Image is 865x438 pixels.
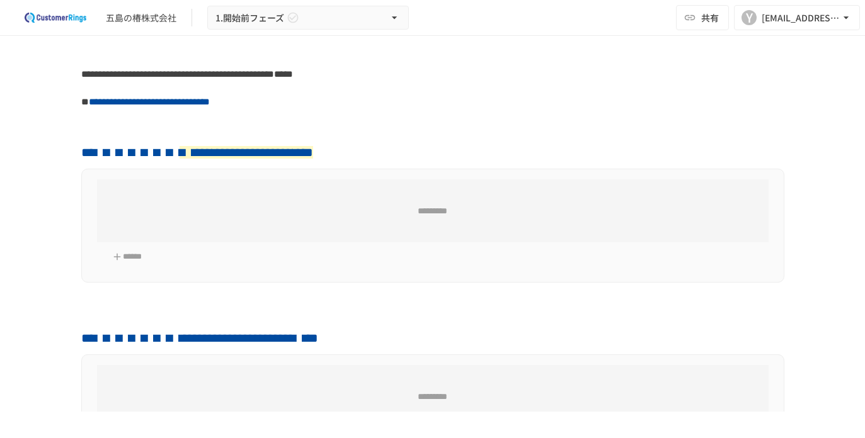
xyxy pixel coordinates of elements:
[215,10,284,26] span: 1.開始前フェーズ
[207,6,409,30] button: 1.開始前フェーズ
[742,10,757,25] div: Y
[15,8,96,28] img: 2eEvPB0nRDFhy0583kMjGN2Zv6C2P7ZKCFl8C3CzR0M
[106,11,176,25] div: 五島の椿株式会社
[762,10,840,26] div: [EMAIL_ADDRESS][DOMAIN_NAME]
[734,5,860,30] button: Y[EMAIL_ADDRESS][DOMAIN_NAME]
[701,11,719,25] span: 共有
[676,5,729,30] button: 共有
